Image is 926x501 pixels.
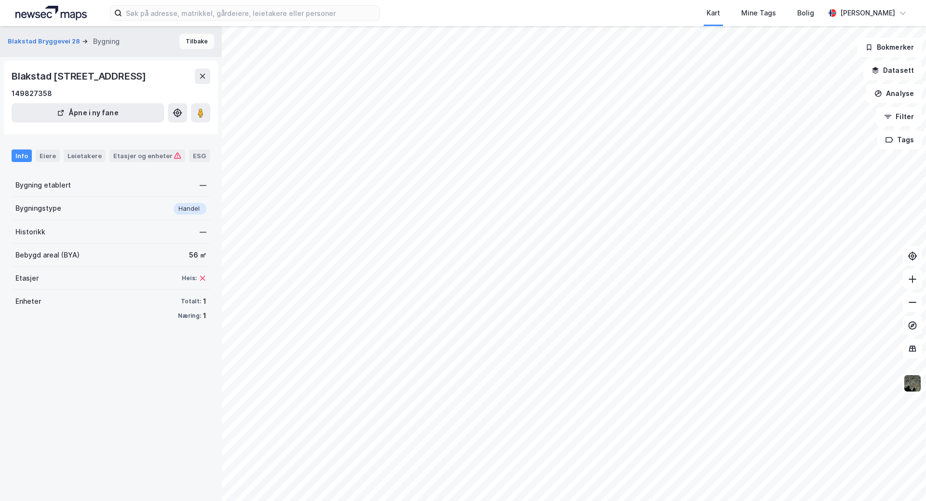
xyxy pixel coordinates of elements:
div: — [200,179,206,191]
div: Info [12,149,32,162]
div: Kontrollprogram for chat [878,455,926,501]
button: Datasett [863,61,922,80]
div: Mine Tags [741,7,776,19]
div: Kart [707,7,720,19]
div: — [200,226,206,238]
div: 56 ㎡ [189,249,206,261]
div: 149827358 [12,88,52,99]
div: Bygning etablert [15,179,71,191]
div: Enheter [15,296,41,307]
button: Blakstad Bryggevei 28 [8,37,82,46]
button: Analyse [866,84,922,103]
div: Bolig [797,7,814,19]
div: Eiere [36,149,60,162]
button: Tags [877,130,922,149]
img: logo.a4113a55bc3d86da70a041830d287a7e.svg [15,6,87,20]
div: 1 [203,310,206,322]
div: Næring: [178,312,201,320]
img: 9k= [903,374,922,393]
div: ESG [189,149,210,162]
iframe: Chat Widget [878,455,926,501]
div: 1 [203,296,206,307]
button: Åpne i ny fane [12,103,164,122]
div: Leietakere [64,149,106,162]
button: Filter [876,107,922,126]
button: Tilbake [179,34,214,49]
div: Blakstad [STREET_ADDRESS] [12,68,148,84]
div: Heis: [182,274,197,282]
div: [PERSON_NAME] [840,7,895,19]
button: Bokmerker [857,38,922,57]
div: Historikk [15,226,45,238]
div: Bebygd areal (BYA) [15,249,80,261]
div: Etasjer og enheter [113,151,181,160]
div: Totalt: [181,298,201,305]
div: Bygning [93,36,120,47]
div: Etasjer [15,272,39,284]
input: Søk på adresse, matrikkel, gårdeiere, leietakere eller personer [122,6,380,20]
div: Bygningstype [15,203,61,214]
